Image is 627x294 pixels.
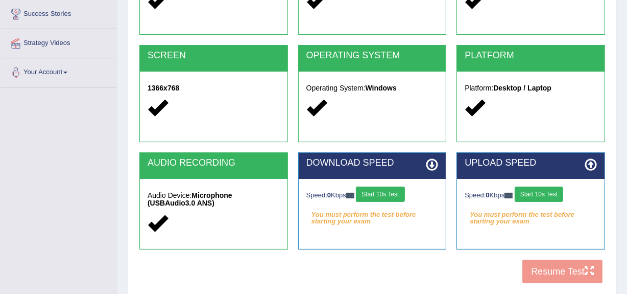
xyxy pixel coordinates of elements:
[148,192,280,208] h5: Audio Device:
[1,58,117,84] a: Your Account
[148,51,280,61] h2: SCREEN
[366,84,397,92] strong: Windows
[356,187,404,202] button: Start 10s Test
[465,187,597,205] div: Speed: Kbps
[306,187,439,205] div: Speed: Kbps
[515,187,563,202] button: Start 10s Test
[306,158,439,168] h2: DOWNLOAD SPEED
[327,191,331,199] strong: 0
[306,84,439,92] h5: Operating System:
[346,193,354,198] img: ajax-loader-fb-connection.gif
[465,207,597,222] em: You must perform the test before starting your exam
[148,84,179,92] strong: 1366x768
[493,84,551,92] strong: Desktop / Laptop
[1,29,117,55] a: Strategy Videos
[486,191,490,199] strong: 0
[306,51,439,61] h2: OPERATING SYSTEM
[504,193,513,198] img: ajax-loader-fb-connection.gif
[148,191,232,207] strong: Microphone (USBAudio3.0 ANS)
[306,207,439,222] em: You must perform the test before starting your exam
[465,51,597,61] h2: PLATFORM
[148,158,280,168] h2: AUDIO RECORDING
[465,84,597,92] h5: Platform:
[465,158,597,168] h2: UPLOAD SPEED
